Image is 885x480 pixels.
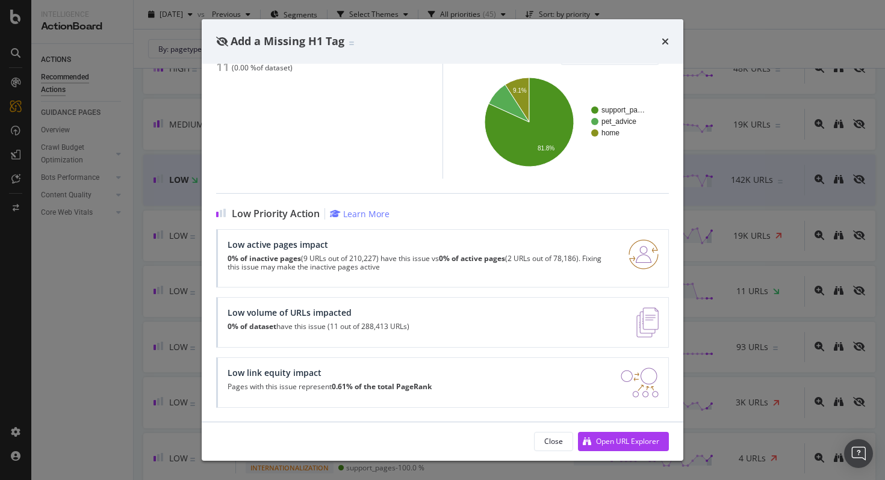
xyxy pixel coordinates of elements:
[228,383,432,391] p: Pages with this issue represent
[537,145,554,152] text: 81.8%
[629,239,659,269] img: RO06QsNG.png
[844,439,873,468] div: Open Intercom Messenger
[231,34,344,48] span: Add a Missing H1 Tag
[343,208,390,220] div: Learn More
[332,381,432,392] strong: 0.61% of the total PageRank
[621,368,659,398] img: DDxVyA23.png
[228,254,614,271] p: (9 URLs out of 210,227) have this issue vs (2 URLs out of 78,186). Fixing this issue may make the...
[596,436,659,446] div: Open URL Explorer
[330,208,390,220] a: Learn More
[232,208,320,220] span: Low Priority Action
[601,117,636,126] text: pet_advice
[216,37,228,46] div: eye-slash
[228,322,409,331] p: have this issue (11 out of 288,413 URLs)
[578,432,669,451] button: Open URL Explorer
[512,87,526,93] text: 9.1%
[636,307,659,337] img: e5DMFwAAAABJRU5ErkJggg==
[467,75,655,169] svg: A chart.
[228,321,276,331] strong: 0% of dataset
[228,368,432,378] div: Low link equity impact
[662,34,669,49] div: times
[228,307,409,318] div: Low volume of URLs impacted
[601,106,645,114] text: support_pa…
[228,253,301,263] strong: 0% of inactive pages
[601,129,619,137] text: home
[544,436,563,446] div: Close
[439,253,505,263] strong: 0% of active pages
[216,60,229,74] div: 11
[202,19,683,461] div: modal
[232,64,293,72] div: ( 0.00 % of dataset )
[228,239,614,250] div: Low active pages impact
[534,432,573,451] button: Close
[349,42,354,45] img: Equal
